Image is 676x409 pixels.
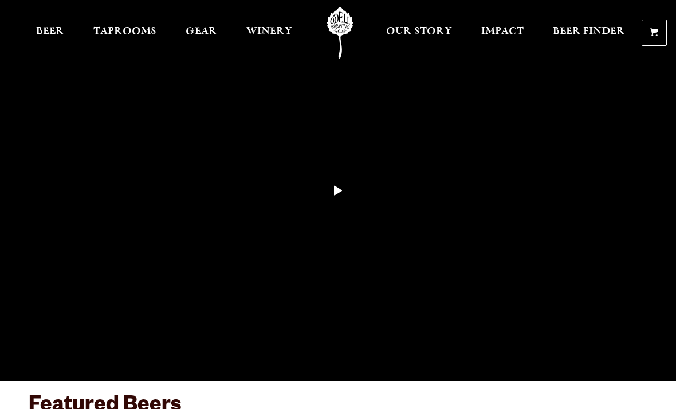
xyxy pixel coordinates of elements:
[178,7,225,59] a: Gear
[29,7,72,59] a: Beer
[36,27,64,36] span: Beer
[553,27,625,36] span: Beer Finder
[93,27,156,36] span: Taprooms
[386,27,452,36] span: Our Story
[86,7,164,59] a: Taprooms
[545,7,632,59] a: Beer Finder
[246,27,292,36] span: Winery
[186,27,217,36] span: Gear
[379,7,459,59] a: Our Story
[474,7,531,59] a: Impact
[239,7,300,59] a: Winery
[481,27,524,36] span: Impact
[319,7,361,59] a: Odell Home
